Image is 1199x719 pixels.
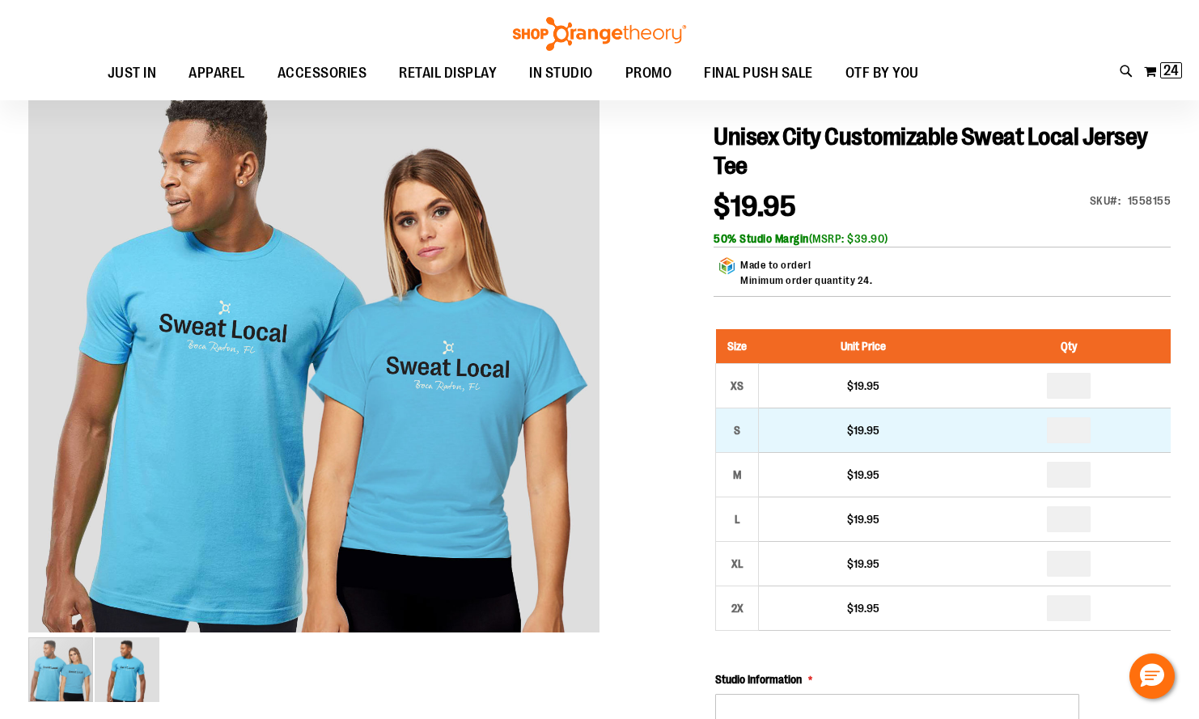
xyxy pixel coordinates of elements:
[28,65,599,704] div: carousel
[513,55,609,92] a: IN STUDIO
[1163,62,1179,78] span: 24
[108,55,157,91] span: JUST IN
[725,418,749,442] div: S
[714,232,809,245] b: 50% Studio Margin
[261,55,383,92] a: ACCESSORIES
[829,55,935,92] a: OTF BY YOU
[688,55,829,92] a: FINAL PUSH SALE
[767,422,960,438] div: $19.95
[95,636,159,704] div: image 2 of 2
[714,231,1171,247] div: (MSRP: $39.90)
[715,673,802,686] span: Studio Information
[95,637,159,702] img: Unisex City Customizable Fine Jersey Tee
[845,55,919,91] span: OTF BY YOU
[740,273,872,288] p: Minimum order quantity 24.
[725,507,749,531] div: L
[189,55,245,91] span: APPAREL
[399,55,497,91] span: RETAIL DISPLAY
[767,467,960,483] div: $19.95
[767,600,960,616] div: $19.95
[725,463,749,487] div: M
[714,123,1148,180] span: Unisex City Customizable Sweat Local Jersey Tee
[1129,653,1175,699] button: Hello, have a question? Let’s chat.
[767,556,960,572] div: $19.95
[767,378,960,394] div: $19.95
[28,61,599,632] img: Unisex City Customizable Fine Jersey Tee
[704,55,813,91] span: FINAL PUSH SALE
[609,55,688,92] a: PROMO
[278,55,367,91] span: ACCESSORIES
[529,55,593,91] span: IN STUDIO
[740,257,872,296] div: Made to order!
[725,596,749,620] div: 2X
[714,190,796,223] span: $19.95
[28,636,95,704] div: image 1 of 2
[725,552,749,576] div: XL
[1090,194,1121,207] strong: SKU
[91,55,173,92] a: JUST IN
[1128,192,1171,209] div: 1558155
[725,374,749,398] div: XS
[759,329,968,364] th: Unit Price
[511,17,688,51] img: Shop Orangetheory
[968,329,1171,364] th: Qty
[767,511,960,527] div: $19.95
[625,55,672,91] span: PROMO
[172,55,261,91] a: APPAREL
[716,329,759,364] th: Size
[28,65,599,636] div: Unisex City Customizable Fine Jersey Tee
[383,55,513,92] a: RETAIL DISPLAY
